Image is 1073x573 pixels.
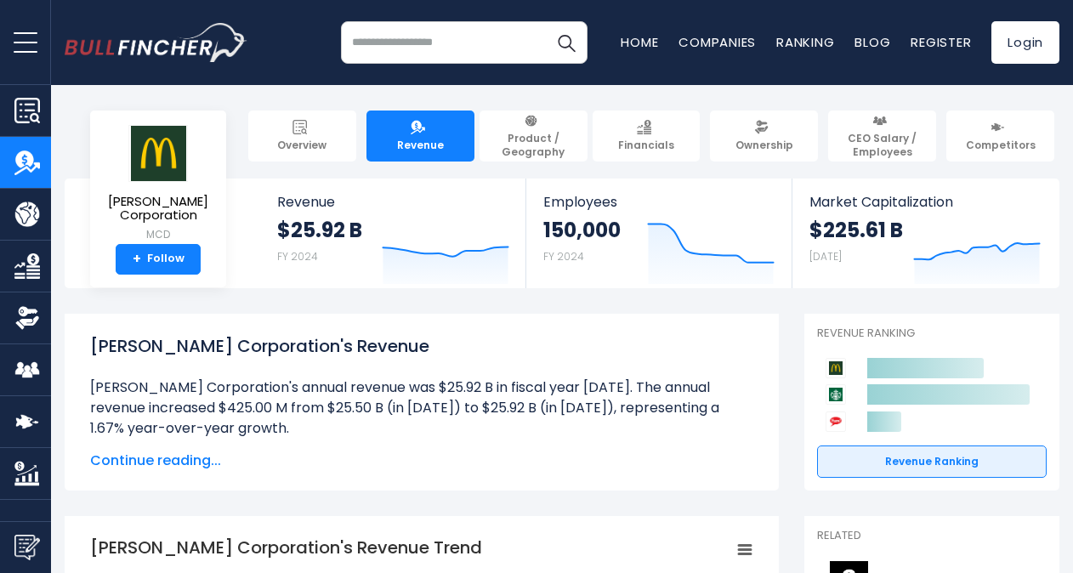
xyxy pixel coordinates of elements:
span: CEO Salary / Employees [836,132,928,158]
a: Competitors [946,111,1054,162]
span: [PERSON_NAME] Corporation [104,195,213,223]
strong: + [133,252,141,267]
a: +Follow [116,244,201,275]
small: [DATE] [809,249,842,264]
span: Market Capitalization [809,194,1041,210]
a: Ranking [776,33,834,51]
button: Search [545,21,588,64]
span: Continue reading... [90,451,753,471]
span: Financials [618,139,674,152]
a: Go to homepage [65,23,247,62]
a: CEO Salary / Employees [828,111,936,162]
h1: [PERSON_NAME] Corporation's Revenue [90,333,753,359]
strong: $225.61 B [809,217,903,243]
span: Revenue [277,194,509,210]
a: Register [911,33,971,51]
a: Financials [593,111,701,162]
a: Ownership [710,111,818,162]
li: [PERSON_NAME] Corporation's annual revenue was $25.92 B in fiscal year [DATE]. The annual revenue... [90,377,753,439]
a: [PERSON_NAME] Corporation MCD [103,124,213,244]
strong: $25.92 B [277,217,362,243]
small: FY 2024 [543,249,584,264]
span: Overview [277,139,326,152]
img: McDonald's Corporation competitors logo [826,358,846,378]
img: bullfincher logo [65,23,247,62]
img: Starbucks Corporation competitors logo [826,384,846,405]
a: Product / Geography [480,111,588,162]
tspan: [PERSON_NAME] Corporation's Revenue Trend [90,536,482,559]
a: Revenue Ranking [817,445,1047,478]
a: Companies [678,33,756,51]
a: Blog [854,33,890,51]
img: Ownership [14,305,40,331]
a: Home [621,33,658,51]
a: Employees 150,000 FY 2024 [526,179,791,288]
p: Revenue Ranking [817,326,1047,341]
a: Market Capitalization $225.61 B [DATE] [792,179,1058,288]
strong: 150,000 [543,217,621,243]
span: Ownership [735,139,793,152]
span: Product / Geography [487,132,580,158]
a: Revenue [366,111,474,162]
small: FY 2024 [277,249,318,264]
a: Login [991,21,1059,64]
a: Overview [248,111,356,162]
a: Revenue $25.92 B FY 2024 [260,179,526,288]
small: MCD [104,227,213,242]
span: Revenue [397,139,444,152]
p: Related [817,529,1047,543]
span: Competitors [966,139,1036,152]
img: Yum! Brands competitors logo [826,411,846,432]
span: Employees [543,194,774,210]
